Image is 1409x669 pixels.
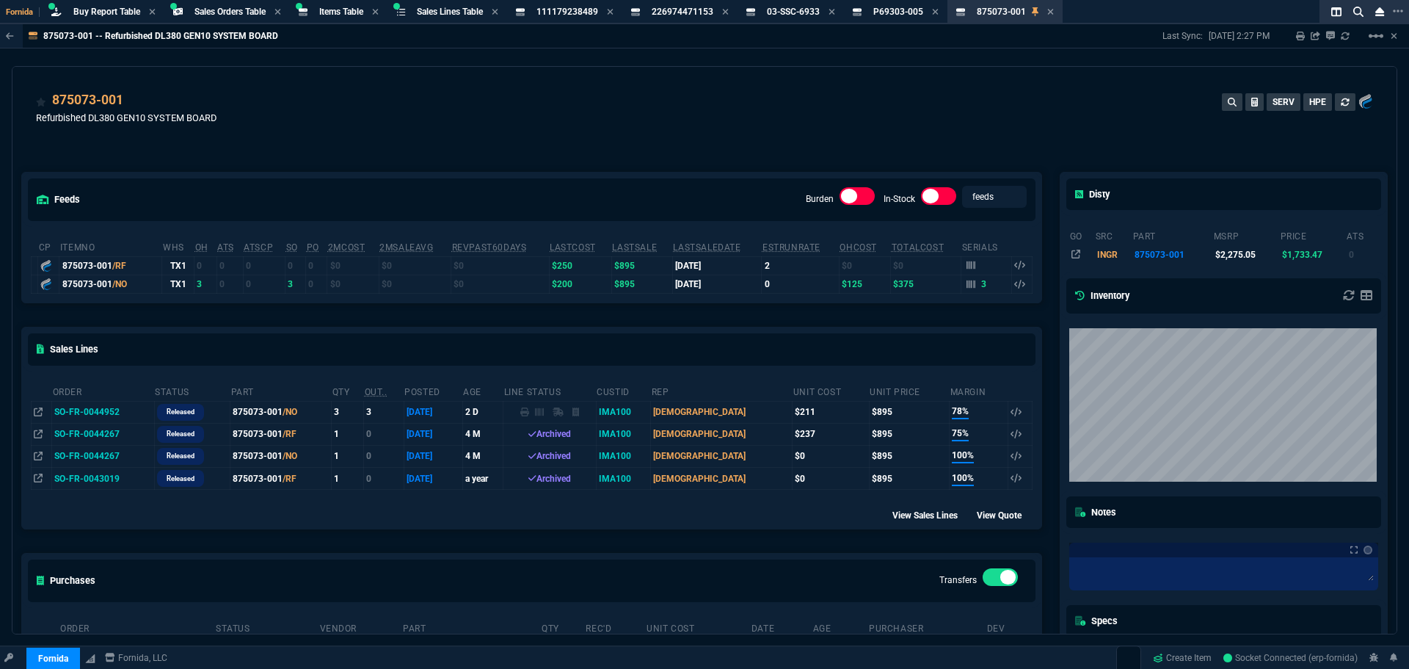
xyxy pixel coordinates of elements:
span: Sales Orders Table [194,7,266,17]
abbr: Total sales within a 30 day window based on last time there was inventory [762,242,820,253]
a: Hide Workbench [1391,30,1397,42]
th: Posted [404,380,462,402]
nx-icon: Close Tab [722,7,729,18]
nx-icon: Close Tab [932,7,939,18]
td: 0 [762,275,839,293]
th: WHS [162,236,194,257]
th: msrp [1213,225,1280,245]
div: Transfers [983,568,1018,592]
nx-icon: Split Panels [1325,3,1347,21]
td: [DATE] [404,468,462,490]
abbr: Total units on open Sales Orders [286,242,298,253]
td: [DATE] [672,256,762,275]
td: $895 [869,445,949,467]
span: /NO [283,407,297,417]
span: 100% [952,471,974,486]
a: 875073-001 [52,90,123,109]
td: $0 [451,256,549,275]
p: Last Sync: [1162,30,1209,42]
nx-icon: Open New Tab [1393,4,1403,18]
nx-icon: Open In Opposite Panel [34,451,43,461]
h5: Specs [1075,614,1118,628]
div: 875073-001 [62,259,160,272]
p: Released [167,450,194,462]
th: Qty [541,617,585,638]
th: Rec'd [585,617,646,638]
td: $895 [611,256,672,275]
td: [DEMOGRAPHIC_DATA] [651,423,793,445]
abbr: Avg cost of all PO invoices for 2 months [328,242,365,253]
th: Vendor [319,617,402,638]
abbr: Avg Sale from SO invoices for 2 months [379,242,433,253]
th: price [1280,225,1347,245]
p: Refurbished DL380 GEN10 SYSTEM BOARD [36,111,216,125]
span: 100% [952,449,974,463]
td: $0 [327,256,379,275]
nx-icon: Close Tab [1047,7,1054,18]
p: Released [167,428,194,440]
td: 3 [332,401,364,423]
td: 1 [332,445,364,467]
td: $895 [611,275,672,293]
label: In-Stock [884,194,915,204]
span: 111179238489 [536,7,598,17]
span: /RF [283,429,296,439]
abbr: Total Cost of Units on Hand [892,242,944,253]
td: 3 [364,401,404,423]
th: Rep [651,380,793,402]
td: $125 [839,275,890,293]
p: 3 [981,278,987,290]
th: ats [1346,225,1378,245]
span: /NO [112,279,127,289]
td: 0 [243,275,285,293]
td: 3 [285,275,306,293]
h5: feeds [37,192,80,206]
h5: Purchases [37,574,95,587]
th: QTY [332,380,364,402]
td: $895 [869,401,949,423]
td: $0 [327,275,379,293]
th: Unit Price [869,380,949,402]
tr: HP SYSTEM I/O BOARD ASSEMBLY ASSEMBLY [1069,245,1379,263]
td: 0 [306,256,327,275]
span: P69303-005 [873,7,923,17]
td: 4 M [462,445,503,467]
td: $895 [869,468,949,490]
div: Add to Watchlist [36,90,46,111]
td: SO-FR-0044267 [52,445,155,467]
td: 0 [1346,245,1378,263]
abbr: Avg Cost of Inventory on-hand [840,242,877,253]
div: Archived [506,472,593,485]
span: Socket Connected (erp-fornida) [1223,653,1358,663]
nx-icon: Close Tab [149,7,156,18]
th: Date [751,617,812,638]
td: 2 D [462,401,503,423]
span: /RF [283,474,296,484]
abbr: Total units on open Purchase Orders [307,242,319,253]
nx-icon: Close Tab [274,7,281,18]
label: Burden [806,194,834,204]
td: SO-FR-0043019 [52,468,155,490]
nx-icon: Back to Table [6,31,14,41]
span: /RF [112,261,126,271]
td: IMA100 [596,401,650,423]
td: 4 M [462,423,503,445]
td: $0 [839,256,890,275]
td: SO-FR-0044952 [52,401,155,423]
th: part [1132,225,1213,245]
td: 2 [762,256,839,275]
td: 0 [364,423,404,445]
nx-icon: Open In Opposite Panel [34,429,43,439]
span: Fornida [6,7,40,17]
div: $0 [795,449,866,463]
td: 0 [216,275,243,293]
td: 1 [332,468,364,490]
td: [DATE] [404,423,462,445]
td: IMA100 [596,445,650,467]
th: Status [215,617,319,638]
div: Archived [506,449,593,463]
td: $895 [869,423,949,445]
td: TX1 [162,275,194,293]
span: 75% [952,427,969,441]
td: 875073-001 [230,468,332,490]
